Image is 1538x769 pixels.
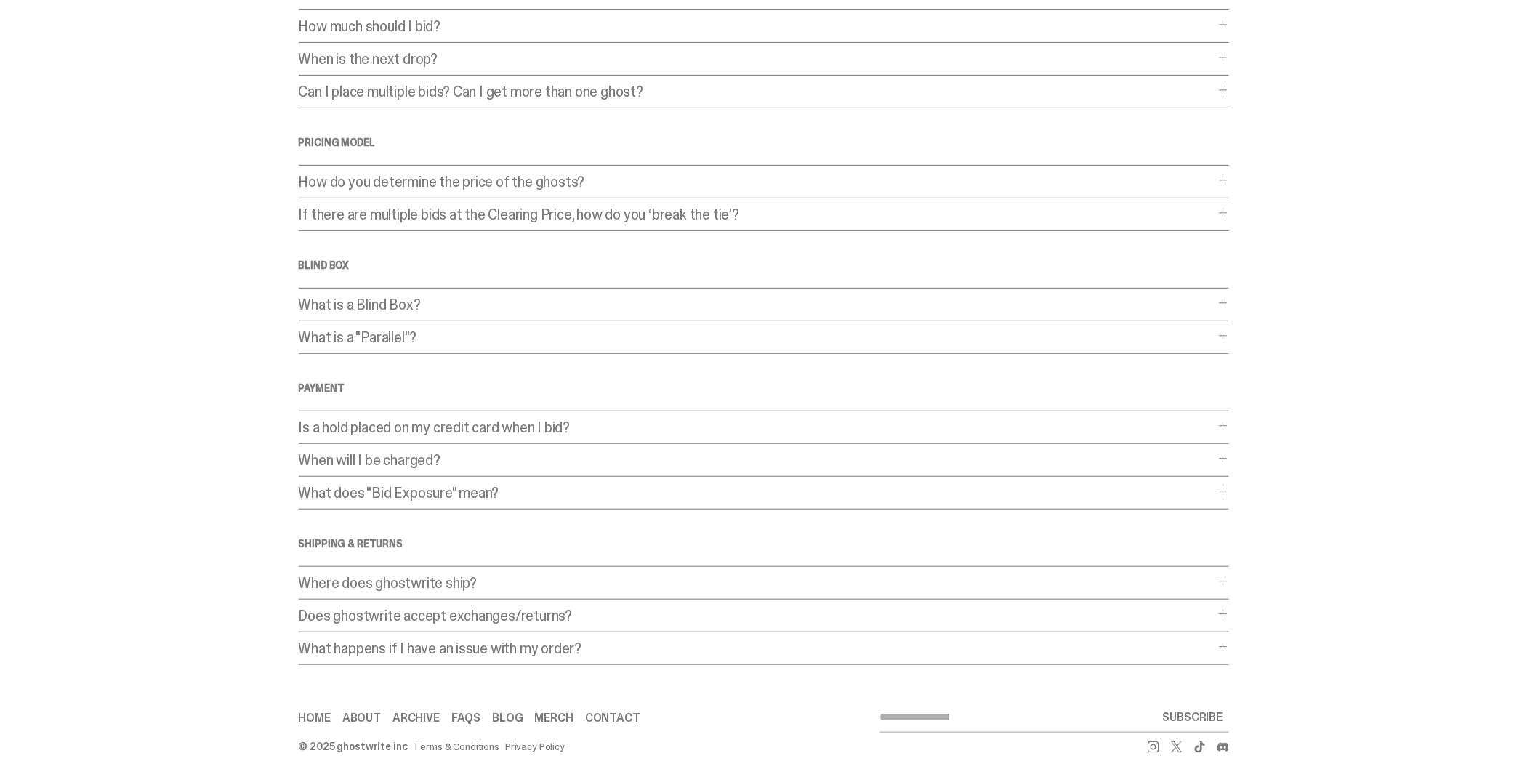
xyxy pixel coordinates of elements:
[299,383,1229,393] h4: Payment
[299,19,1215,33] p: How much should I bid?
[299,741,408,752] div: © 2025 ghostwrite inc
[299,712,331,724] a: Home
[299,174,1215,189] p: How do you determine the price of the ghosts?
[342,712,381,724] a: About
[451,712,480,724] a: FAQs
[299,297,1215,312] p: What is a Blind Box?
[1157,703,1229,732] button: SUBSCRIBE
[299,539,1229,549] h4: SHIPPING & RETURNS
[299,576,1215,590] p: Where does ghostwrite ship?
[392,712,440,724] a: Archive
[299,207,1215,222] p: If there are multiple bids at the Clearing Price, how do you ‘break the tie’?
[505,741,565,752] a: Privacy Policy
[299,137,1229,148] h4: Pricing Model
[299,330,1215,345] p: What is a "Parallel"?
[535,712,573,724] a: Merch
[299,52,1215,66] p: When is the next drop?
[492,712,523,724] a: Blog
[299,420,1215,435] p: Is a hold placed on my credit card when I bid?
[414,741,499,752] a: Terms & Conditions
[299,453,1215,467] p: When will I be charged?
[299,84,1215,99] p: Can I place multiple bids? Can I get more than one ghost?
[299,260,1229,270] h4: Blind Box
[299,486,1215,500] p: What does "Bid Exposure" mean?
[299,608,1215,623] p: Does ghostwrite accept exchanges/returns?
[299,641,1215,656] p: What happens if I have an issue with my order?
[585,712,640,724] a: Contact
